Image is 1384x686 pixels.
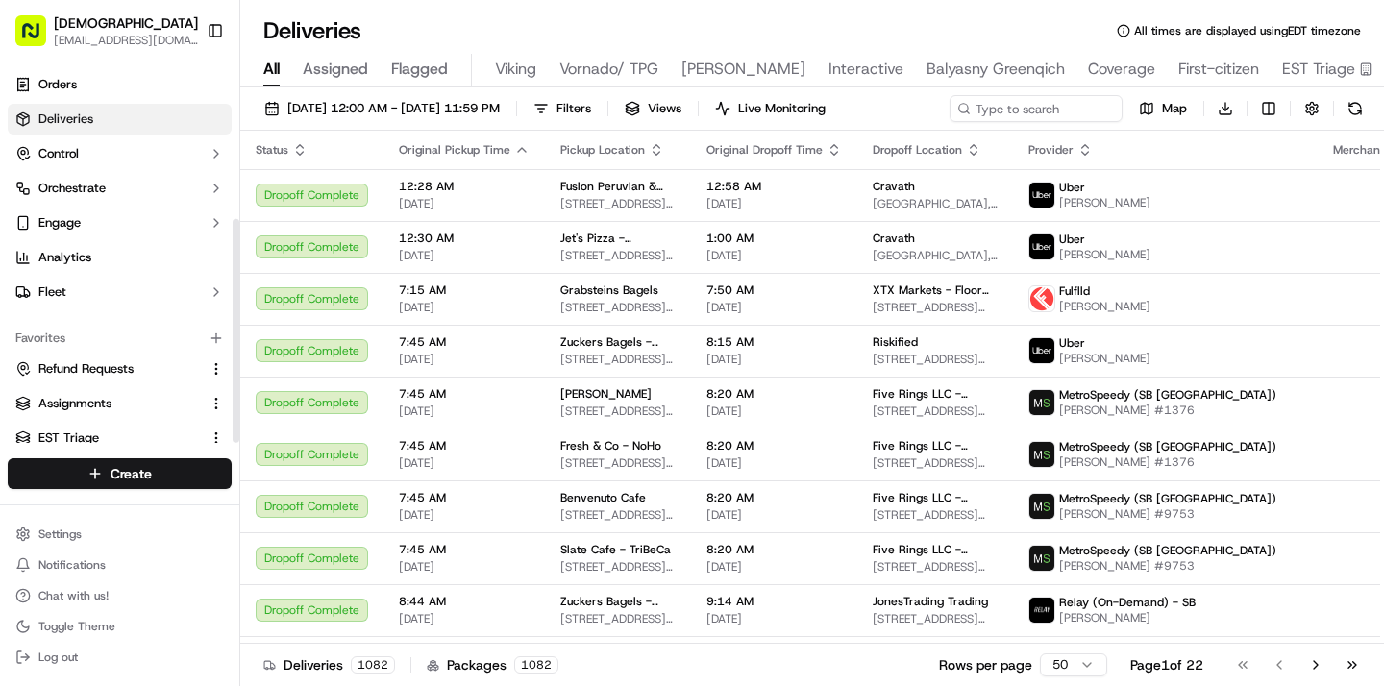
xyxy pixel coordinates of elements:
span: 8:20 AM [706,490,842,505]
span: [DATE] [706,404,842,419]
span: Status [256,142,288,158]
span: Slate Cafe - TriBeCa [560,542,671,557]
span: [DATE] [706,507,842,523]
span: 8:20 AM [706,542,842,557]
a: Refund Requests [15,360,201,378]
span: Fleet [38,283,66,301]
span: [DATE] 12:00 AM - [DATE] 11:59 PM [287,100,500,117]
a: Deliveries [8,104,232,135]
span: [DATE] [399,300,530,315]
span: [PERSON_NAME] #1376 [1059,403,1276,418]
button: Log out [8,644,232,671]
button: [DEMOGRAPHIC_DATA][EMAIL_ADDRESS][DOMAIN_NAME] [8,8,199,54]
span: Uber [1059,232,1085,247]
span: Assigned [303,58,368,81]
span: 12:28 AM [399,179,530,194]
a: EST Triage [15,429,201,447]
button: Assignments [8,388,232,419]
div: Packages [427,655,558,674]
img: profile_Fulflld_OnFleet_Thistle_SF.png [1029,286,1054,311]
button: Orchestrate [8,173,232,204]
span: Fulflld [1059,283,1090,299]
span: [DATE] [399,196,530,211]
button: Notifications [8,551,232,578]
input: Type to search [950,95,1123,122]
span: 7:50 AM [706,282,842,298]
img: uber-new-logo.jpeg [1029,338,1054,363]
span: Orders [38,76,77,93]
div: Page 1 of 22 [1130,655,1203,674]
span: 7:45 AM [399,386,530,402]
span: Live Monitoring [738,100,826,117]
span: JonesTrading Trading [873,594,988,609]
span: [PERSON_NAME] [1059,610,1196,625]
span: [STREET_ADDRESS][US_STATE] [560,507,676,523]
span: [PERSON_NAME] [681,58,805,81]
img: uber-new-logo.jpeg [1029,183,1054,208]
span: Create [111,464,152,483]
span: MetroSpeedy (SB [GEOGRAPHIC_DATA]) [1059,439,1276,454]
span: Grabsteins Bagels [560,282,658,298]
span: [DATE] [399,352,530,367]
div: Favorites [8,323,232,354]
span: Settings [38,527,82,542]
span: [STREET_ADDRESS][US_STATE] [560,300,676,315]
span: Coverage [1088,58,1155,81]
span: XTX Markets - Floor 64th Floor [873,282,998,298]
button: [DEMOGRAPHIC_DATA] [54,13,198,33]
span: Uber [1059,180,1085,195]
span: First-citizen [1178,58,1259,81]
span: [DATE] [706,611,842,626]
span: [PERSON_NAME] #1376 [1059,454,1276,470]
span: [DATE] [399,404,530,419]
span: Viking [495,58,536,81]
span: [DATE] [706,559,842,575]
span: Riskified [873,334,918,350]
span: Uber [1059,335,1085,351]
span: Fresh & Co - NoHo [560,438,661,453]
span: Orchestrate [38,180,106,197]
span: 8:44 AM [399,594,530,609]
div: 1082 [514,656,558,674]
span: Jet's Pizza - [GEOGRAPHIC_DATA] [560,231,676,246]
span: Five Rings LLC - [GEOGRAPHIC_DATA] - Floor 30 [873,386,998,402]
span: 8:20 AM [706,386,842,402]
span: [DATE] [706,455,842,471]
span: [STREET_ADDRESS][PERSON_NAME][US_STATE] [560,404,676,419]
span: [DATE] [706,196,842,211]
button: EST Triage [8,423,232,453]
button: Live Monitoring [706,95,834,122]
span: Five Rings LLC - [GEOGRAPHIC_DATA] - Floor 30 [873,542,998,557]
span: Merchant [1333,142,1384,158]
span: [EMAIL_ADDRESS][DOMAIN_NAME] [54,33,198,48]
span: [STREET_ADDRESS][US_STATE] [873,507,998,523]
span: [STREET_ADDRESS][US_STATE] [873,404,998,419]
span: [DATE] [399,507,530,523]
span: Pickup Location [560,142,645,158]
p: Rows per page [939,655,1032,674]
span: Log out [38,649,78,665]
img: relay_logo_black.png [1029,598,1054,623]
span: Flagged [391,58,448,81]
a: Analytics [8,242,232,273]
span: Original Dropoff Time [706,142,823,158]
button: Views [616,95,690,122]
span: Original Pickup Time [399,142,510,158]
span: Vornado/ TPG [559,58,658,81]
span: Balyasny Greenqich [927,58,1065,81]
span: All times are displayed using EDT timezone [1134,23,1361,38]
span: Cravath [873,179,915,194]
img: metro_speed_logo.png [1029,390,1054,415]
span: [STREET_ADDRESS][US_STATE] [873,559,998,575]
span: All [263,58,280,81]
span: [STREET_ADDRESS][PERSON_NAME][US_STATE] [873,611,998,626]
span: MetroSpeedy (SB [GEOGRAPHIC_DATA]) [1059,387,1276,403]
button: Chat with us! [8,582,232,609]
span: [STREET_ADDRESS][US_STATE] [873,455,998,471]
span: [STREET_ADDRESS][PERSON_NAME][US_STATE] [560,352,676,367]
span: Analytics [38,249,91,266]
button: Settings [8,521,232,548]
span: Assignments [38,395,111,412]
span: [PERSON_NAME] [1059,351,1150,366]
